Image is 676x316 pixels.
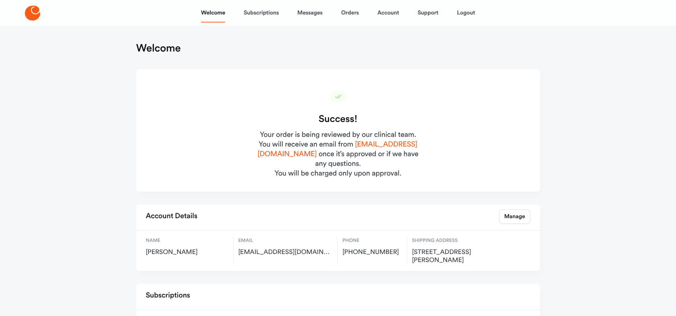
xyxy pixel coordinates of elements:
[146,209,197,224] h2: Account Details
[146,289,190,303] h2: Subscriptions
[412,237,499,244] span: Shipping Address
[146,248,228,256] span: [PERSON_NAME]
[343,248,402,256] span: [PHONE_NUMBER]
[318,113,357,126] div: Success!
[253,130,423,179] div: Your order is being reviewed by our clinical team. You will receive an email from once it’s appro...
[457,3,475,23] a: Logout
[377,3,399,23] a: Account
[412,248,499,264] span: 3910 Martin Luther King Jr Parkway, Des Moines, US, 50310
[341,3,359,23] a: Orders
[343,237,402,244] span: Phone
[257,141,417,158] a: [EMAIL_ADDRESS][DOMAIN_NAME]
[417,3,438,23] a: Support
[297,3,323,23] a: Messages
[238,237,333,244] span: Email
[136,42,181,55] h1: Welcome
[146,237,228,244] span: Name
[499,209,530,224] a: Manage
[244,3,279,23] a: Subscriptions
[238,248,333,256] span: kbhewus@gmail.com
[201,3,225,23] a: Welcome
